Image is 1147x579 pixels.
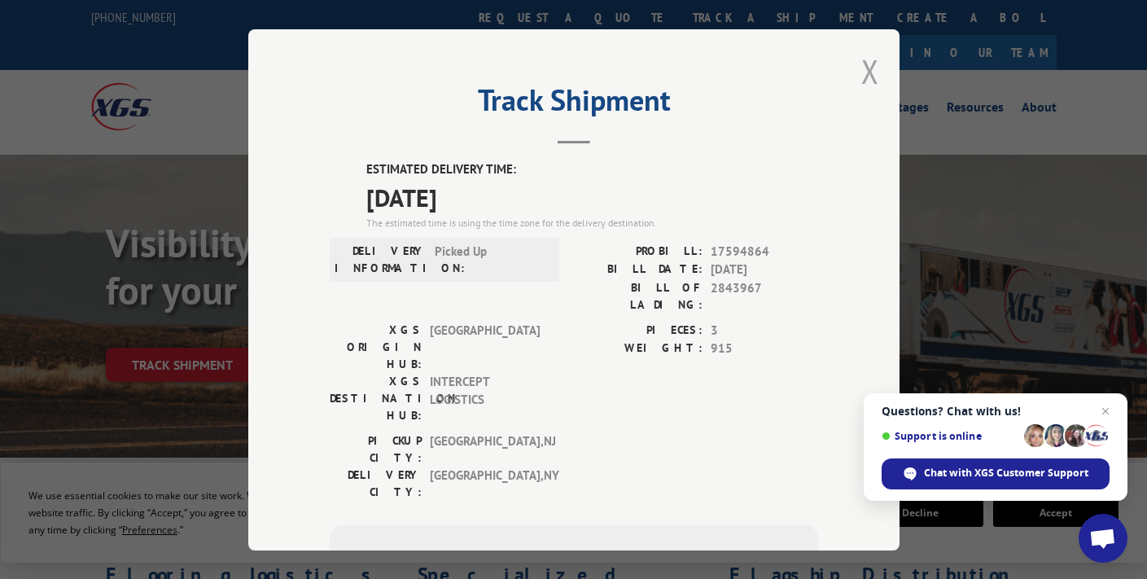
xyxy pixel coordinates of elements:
[574,321,703,340] label: PIECES:
[574,261,703,279] label: BILL DATE:
[924,466,1088,480] span: Chat with XGS Customer Support
[330,321,422,372] label: XGS ORIGIN HUB:
[711,242,818,261] span: 17594864
[330,372,422,423] label: XGS DESTINATION HUB:
[711,279,818,313] span: 2843967
[882,458,1110,489] span: Chat with XGS Customer Support
[349,544,799,568] div: Subscribe to alerts
[330,432,422,466] label: PICKUP CITY:
[711,261,818,279] span: [DATE]
[574,242,703,261] label: PROBILL:
[366,215,818,230] div: The estimated time is using the time zone for the delivery destination.
[574,340,703,358] label: WEIGHT:
[430,372,540,423] span: INTERCEPT LOGISTICS
[882,405,1110,418] span: Questions? Chat with us!
[335,242,427,276] label: DELIVERY INFORMATION:
[330,89,818,120] h2: Track Shipment
[861,50,879,93] button: Close modal
[435,242,545,276] span: Picked Up
[574,279,703,313] label: BILL OF LADING:
[1079,514,1127,563] a: Open chat
[430,321,540,372] span: [GEOGRAPHIC_DATA]
[366,160,818,179] label: ESTIMATED DELIVERY TIME:
[366,178,818,215] span: [DATE]
[430,466,540,500] span: [GEOGRAPHIC_DATA] , NY
[711,340,818,358] span: 915
[330,466,422,500] label: DELIVERY CITY:
[882,430,1018,442] span: Support is online
[430,432,540,466] span: [GEOGRAPHIC_DATA] , NJ
[711,321,818,340] span: 3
